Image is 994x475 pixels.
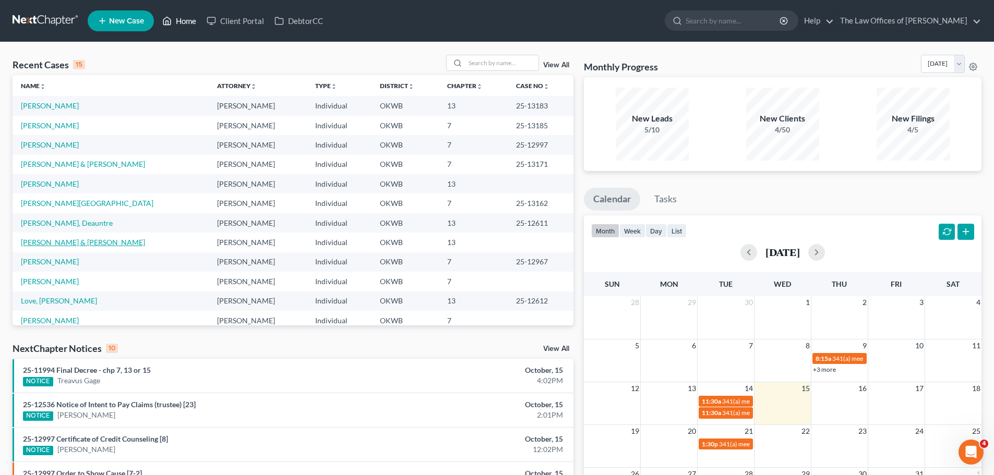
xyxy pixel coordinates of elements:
[543,83,549,90] i: unfold_more
[40,83,46,90] i: unfold_more
[307,311,372,330] td: Individual
[217,82,257,90] a: Attorneyunfold_more
[372,233,439,252] td: OKWB
[57,375,100,386] a: Treavus Gage
[508,135,573,154] td: 25-12997
[508,193,573,213] td: 25-13162
[331,83,337,90] i: unfold_more
[439,291,508,311] td: 13
[959,440,984,465] iframe: Intercom live chat
[439,135,508,154] td: 7
[722,397,823,405] span: 341(a) meeting for [PERSON_NAME]
[209,116,307,135] td: [PERSON_NAME]
[307,193,372,213] td: Individual
[799,11,834,30] a: Help
[307,252,372,272] td: Individual
[765,247,800,258] h2: [DATE]
[891,279,902,288] span: Fri
[307,116,372,135] td: Individual
[21,82,46,90] a: Nameunfold_more
[744,296,754,309] span: 30
[439,96,508,115] td: 13
[21,238,145,247] a: [PERSON_NAME] & [PERSON_NAME]
[209,311,307,330] td: [PERSON_NAME]
[307,96,372,115] td: Individual
[816,355,831,362] span: 8:15a
[372,272,439,291] td: OKWB
[439,155,508,174] td: 7
[201,11,269,30] a: Client Portal
[744,382,754,395] span: 14
[209,174,307,193] td: [PERSON_NAME]
[687,425,697,437] span: 20
[439,116,508,135] td: 7
[390,434,563,444] div: October, 15
[23,434,168,443] a: 25-12997 Certificate of Credit Counseling [8]
[106,344,118,353] div: 10
[914,339,925,352] span: 10
[645,224,667,238] button: day
[23,411,53,421] div: NOTICE
[447,82,483,90] a: Chapterunfold_more
[21,316,79,325] a: [PERSON_NAME]
[584,188,640,211] a: Calendar
[877,125,950,135] div: 4/5
[307,272,372,291] td: Individual
[619,224,645,238] button: week
[209,233,307,252] td: [PERSON_NAME]
[634,339,640,352] span: 5
[109,17,144,25] span: New Case
[914,425,925,437] span: 24
[702,409,721,417] span: 11:30a
[390,410,563,420] div: 2:01PM
[209,155,307,174] td: [PERSON_NAME]
[372,252,439,272] td: OKWB
[21,121,79,130] a: [PERSON_NAME]
[209,213,307,233] td: [PERSON_NAME]
[975,296,981,309] span: 4
[914,382,925,395] span: 17
[667,224,687,238] button: list
[702,397,721,405] span: 11:30a
[390,375,563,386] div: 4:02PM
[476,83,483,90] i: unfold_more
[660,279,678,288] span: Mon
[390,399,563,410] div: October, 15
[630,296,640,309] span: 28
[307,213,372,233] td: Individual
[307,135,372,154] td: Individual
[372,174,439,193] td: OKWB
[691,339,697,352] span: 6
[209,135,307,154] td: [PERSON_NAME]
[13,58,85,71] div: Recent Cases
[616,113,689,125] div: New Leads
[746,125,819,135] div: 4/50
[746,113,819,125] div: New Clients
[57,444,115,455] a: [PERSON_NAME]
[508,252,573,272] td: 25-12967
[269,11,328,30] a: DebtorCC
[508,213,573,233] td: 25-12611
[508,96,573,115] td: 25-13183
[857,382,868,395] span: 16
[971,339,981,352] span: 11
[209,193,307,213] td: [PERSON_NAME]
[971,425,981,437] span: 25
[630,382,640,395] span: 12
[372,193,439,213] td: OKWB
[857,425,868,437] span: 23
[645,188,686,211] a: Tasks
[57,410,115,420] a: [PERSON_NAME]
[687,382,697,395] span: 13
[439,233,508,252] td: 13
[584,60,658,73] h3: Monthly Progress
[390,365,563,375] div: October, 15
[805,296,811,309] span: 1
[774,279,791,288] span: Wed
[315,82,337,90] a: Typeunfold_more
[543,345,569,352] a: View All
[702,440,718,448] span: 1:30p
[605,279,620,288] span: Sun
[439,311,508,330] td: 7
[13,342,118,355] div: NextChapter Notices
